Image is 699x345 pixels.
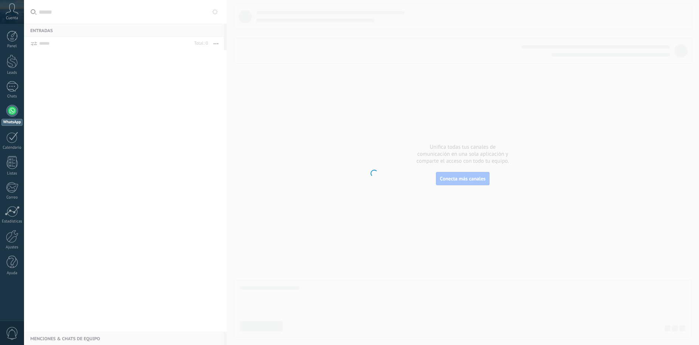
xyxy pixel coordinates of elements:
div: Chats [1,94,23,99]
div: Correo [1,195,23,200]
div: Ayuda [1,271,23,276]
span: Cuenta [6,16,18,21]
div: Panel [1,44,23,49]
div: Leads [1,70,23,75]
div: Calendario [1,145,23,150]
div: Estadísticas [1,219,23,224]
div: Ajustes [1,245,23,250]
div: WhatsApp [1,119,23,126]
div: Listas [1,171,23,176]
